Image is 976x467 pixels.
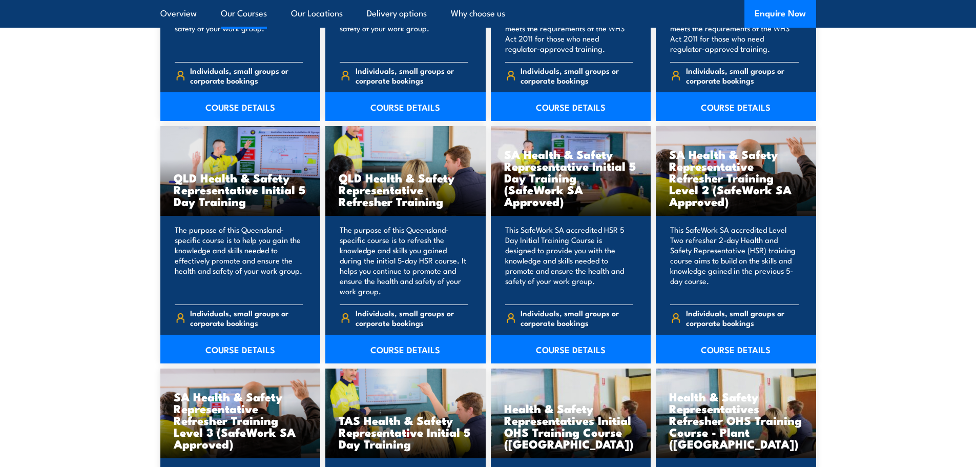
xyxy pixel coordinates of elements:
[190,66,303,85] span: Individuals, small groups or corporate bookings
[686,66,799,85] span: Individuals, small groups or corporate bookings
[325,92,486,121] a: COURSE DETAILS
[356,66,468,85] span: Individuals, small groups or corporate bookings
[505,225,634,296] p: This SafeWork SA accredited HSR 5 Day Initial Training Course is designed to provide you with the...
[669,148,803,207] h3: SA Health & Safety Representative Refresher Training Level 2 (SafeWork SA Approved)
[686,308,799,328] span: Individuals, small groups or corporate bookings
[491,335,651,363] a: COURSE DETAILS
[160,92,321,121] a: COURSE DETAILS
[521,66,633,85] span: Individuals, small groups or corporate bookings
[339,414,472,450] h3: TAS Health & Safety Representative Initial 5 Day Training
[670,225,799,296] p: This SafeWork SA accredited Level Two refresher 2-day Health and Safety Representative (HSR) trai...
[325,335,486,363] a: COURSE DETAILS
[669,391,803,450] h3: Health & Safety Representatives Refresher OHS Training Course - Plant ([GEOGRAPHIC_DATA])
[340,225,468,296] p: The purpose of this Queensland-specific course is to refresh the knowledge and skills you gained ...
[174,391,307,450] h3: SA Health & Safety Representative Refresher Training Level 3 (SafeWork SA Approved)
[504,148,638,207] h3: SA Health & Safety Representative Initial 5 Day Training (SafeWork SA Approved)
[504,402,638,450] h3: Health & Safety Representatives Initial OHS Training Course ([GEOGRAPHIC_DATA])
[175,225,303,296] p: The purpose of this Queensland-specific course is to help you gain the knowledge and skills neede...
[656,335,816,363] a: COURSE DETAILS
[339,172,472,207] h3: QLD Health & Safety Representative Refresher Training
[491,92,651,121] a: COURSE DETAILS
[356,308,468,328] span: Individuals, small groups or corporate bookings
[160,335,321,363] a: COURSE DETAILS
[190,308,303,328] span: Individuals, small groups or corporate bookings
[656,92,816,121] a: COURSE DETAILS
[174,172,307,207] h3: QLD Health & Safety Representative Initial 5 Day Training
[521,308,633,328] span: Individuals, small groups or corporate bookings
